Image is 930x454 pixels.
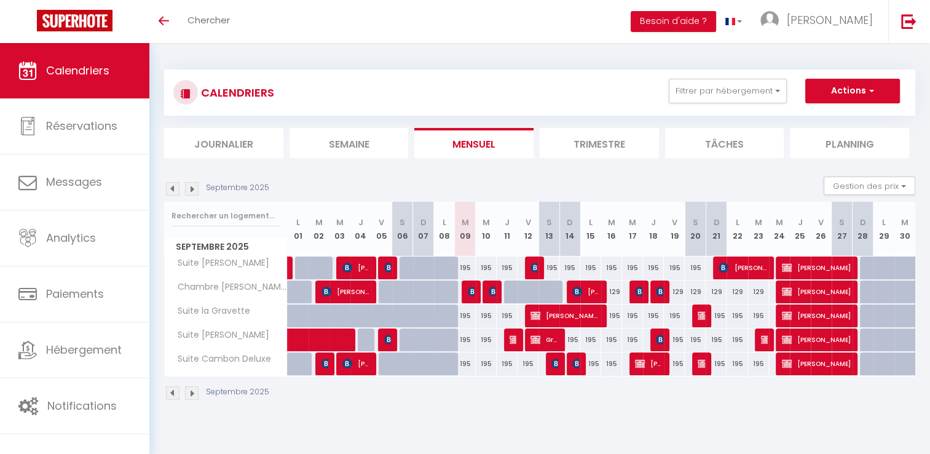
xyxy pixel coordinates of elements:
[787,12,873,28] span: [PERSON_NAME]
[776,217,783,228] abbr: M
[643,257,664,279] div: 195
[643,305,664,327] div: 195
[206,182,269,194] p: Septembre 2025
[530,256,537,279] span: D Roesink
[379,217,384,228] abbr: V
[336,217,344,228] abbr: M
[782,352,851,375] span: [PERSON_NAME]
[290,128,409,158] li: Semaine
[824,177,915,195] button: Gestion des prix
[656,328,663,351] span: [PERSON_NAME]
[455,257,476,279] div: 195
[760,11,779,30] img: ...
[46,342,122,357] span: Hébergement
[198,79,274,106] h3: CALENDRIERS
[518,352,538,375] div: 195
[46,174,102,189] span: Messages
[559,202,580,257] th: 14
[497,202,518,257] th: 11
[629,217,636,228] abbr: M
[698,352,704,375] span: Le vélo voyager Bowning
[818,217,824,228] abbr: V
[685,202,706,257] th: 20
[392,202,413,257] th: 06
[384,256,391,279] span: [PERSON_NAME]
[505,217,510,228] abbr: J
[622,305,643,327] div: 195
[455,329,476,351] div: 195
[651,217,656,228] abbr: J
[538,257,559,279] div: 195
[384,328,391,351] span: [PERSON_NAME]
[165,238,287,256] span: Septembre 2025
[601,305,622,327] div: 195
[706,202,727,257] th: 21
[321,280,370,303] span: [PERSON_NAME]
[400,217,405,228] abbr: S
[187,14,230,26] span: Chercher
[476,257,497,279] div: 195
[706,281,727,303] div: 129
[685,257,706,279] div: 195
[580,202,601,257] th: 15
[713,217,719,228] abbr: D
[580,352,601,375] div: 195
[206,386,269,398] p: Septembre 2025
[46,286,104,301] span: Paiements
[601,202,622,257] th: 16
[798,217,803,228] abbr: J
[538,202,559,257] th: 13
[342,256,370,279] span: [PERSON_NAME]
[171,205,280,227] input: Rechercher un logement...
[315,217,323,228] abbr: M
[455,202,476,257] th: 09
[476,329,497,351] div: 195
[455,305,476,327] div: 195
[601,257,622,279] div: 195
[769,202,790,257] th: 24
[656,280,663,303] span: [PERSON_NAME]
[468,280,475,303] span: [PERSON_NAME]
[288,202,309,257] th: 01
[782,256,851,279] span: [PERSON_NAME]
[350,202,371,257] th: 04
[643,202,664,257] th: 18
[755,217,762,228] abbr: M
[526,217,531,228] abbr: V
[719,256,767,279] span: [PERSON_NAME]
[790,128,909,158] li: Planning
[901,217,908,228] abbr: M
[572,352,579,375] span: [PERSON_NAME]
[580,257,601,279] div: 195
[434,202,455,257] th: 08
[10,5,47,42] button: Ouvrir le widget de chat LiveChat
[601,281,622,303] div: 129
[580,329,601,351] div: 195
[167,329,272,342] span: Suite [PERSON_NAME]
[685,281,706,303] div: 129
[497,352,518,375] div: 195
[167,352,274,366] span: Suite Cambon Deluxe
[631,11,716,32] button: Besoin d'aide ?
[782,280,851,303] span: [PERSON_NAME]
[167,281,290,294] span: Chambre [PERSON_NAME]
[665,128,784,158] li: Tâches
[685,329,706,351] div: 195
[805,79,900,103] button: Actions
[167,305,253,318] span: Suite la Gravette
[288,257,294,280] a: Bilouwilou [PERSON_NAME]
[761,328,768,351] span: [PERSON_NAME]
[601,329,622,351] div: 195
[860,217,866,228] abbr: D
[420,217,427,228] abbr: D
[664,329,685,351] div: 195
[46,63,109,78] span: Calendriers
[727,305,747,327] div: 195
[455,352,476,375] div: 195
[329,202,350,257] th: 03
[790,202,811,257] th: 25
[664,305,685,327] div: 195
[342,352,370,375] span: [PERSON_NAME]
[622,329,643,351] div: 195
[572,280,600,303] span: [PERSON_NAME]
